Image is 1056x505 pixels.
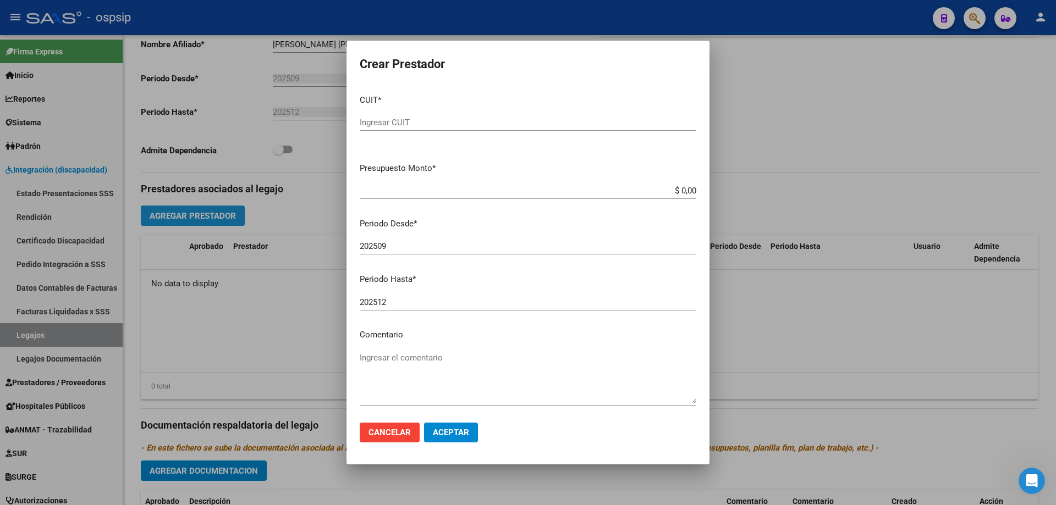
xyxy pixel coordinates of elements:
span: Cancelar [369,428,411,437]
p: CUIT [360,94,696,107]
button: Aceptar [424,423,478,442]
iframe: Intercom live chat [1019,468,1045,494]
button: Cancelar [360,423,420,442]
p: Presupuesto Monto [360,162,696,175]
span: Aceptar [433,428,469,437]
p: Periodo Desde [360,218,696,230]
h2: Crear Prestador [360,54,696,75]
p: Periodo Hasta [360,273,696,286]
p: Comentario [360,329,696,341]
